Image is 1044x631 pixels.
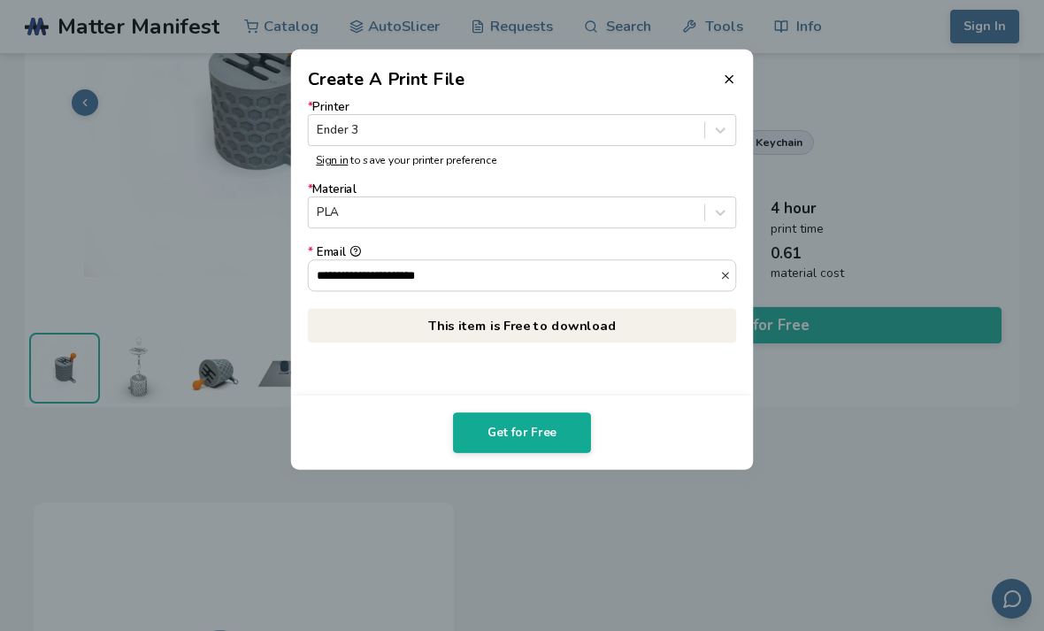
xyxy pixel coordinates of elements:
label: Material [308,183,737,228]
input: *Email [309,260,720,290]
p: to save your printer preference [316,154,728,166]
a: Sign in [316,153,348,167]
button: *Email [349,246,361,258]
div: Email [308,246,737,259]
p: This item is Free to download [308,308,737,342]
input: *MaterialPLA [317,206,320,219]
h2: Create A Print File [308,66,465,92]
label: Printer [308,101,737,146]
button: *Email [719,269,735,281]
button: Get for Free [453,412,591,453]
